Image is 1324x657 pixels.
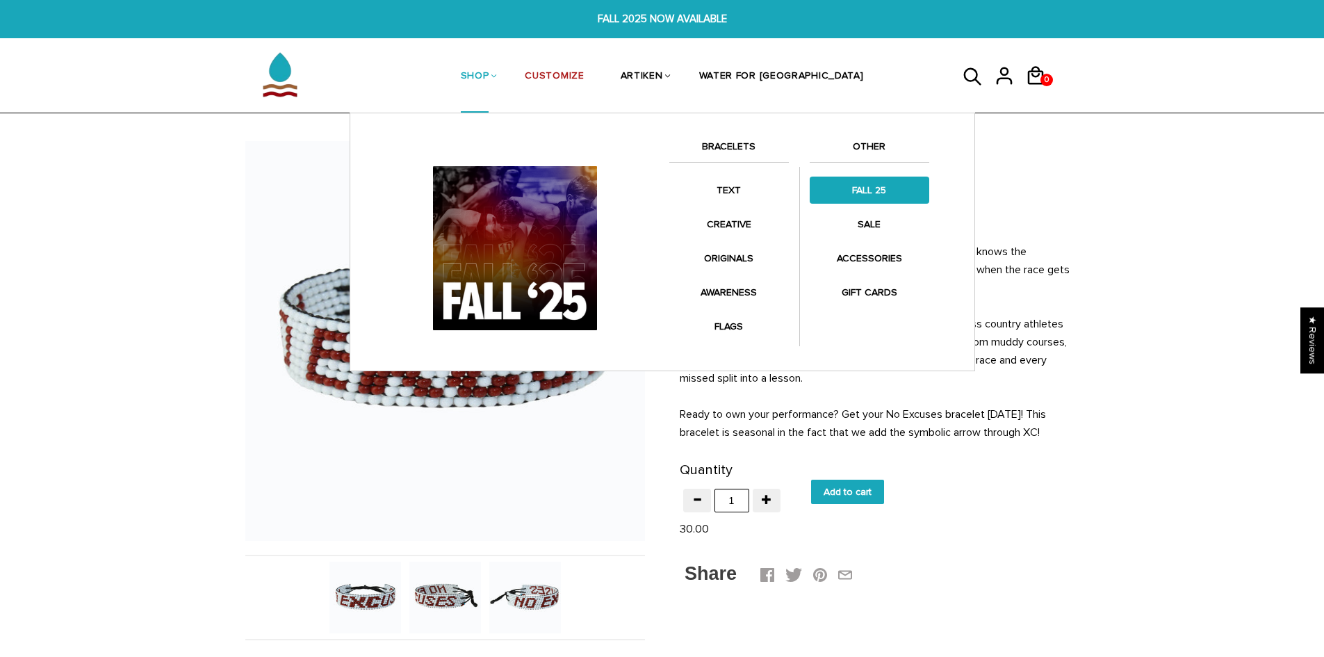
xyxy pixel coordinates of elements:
img: No Excuses [329,562,401,633]
a: ARTIKEN [621,40,663,114]
input: Add to cart [811,480,884,504]
div: Click to open Judge.me floating reviews tab [1300,307,1324,373]
a: CUSTOMIZE [525,40,584,114]
a: CREATIVE [669,211,789,238]
a: ORIGINALS [669,245,789,272]
a: GIFT CARDS [810,279,929,306]
label: Quantity [680,459,733,482]
a: WATER FOR [GEOGRAPHIC_DATA] [699,40,864,114]
img: No Excuses [409,562,481,633]
span: 30.00 [680,522,709,536]
p: Ready to own your performance? Get your No Excuses bracelet [DATE]! This bracelet is seasonal in ... [680,405,1079,441]
a: SALE [810,211,929,238]
a: OTHER [810,138,929,162]
a: 0 [1025,90,1056,92]
span: FALL 2025 NOW AVAILABLE [406,11,919,27]
a: FALL 25 [810,177,929,204]
img: No Excuses [489,562,561,633]
a: AWARENESS [669,279,789,306]
a: SHOP [461,40,489,114]
a: FLAGS [669,313,789,340]
span: Share [685,563,737,584]
a: BRACELETS [669,138,789,162]
a: TEXT [669,177,789,204]
a: ACCESSORIES [810,245,929,272]
img: No Excuses [245,141,645,541]
span: 0 [1041,70,1052,90]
